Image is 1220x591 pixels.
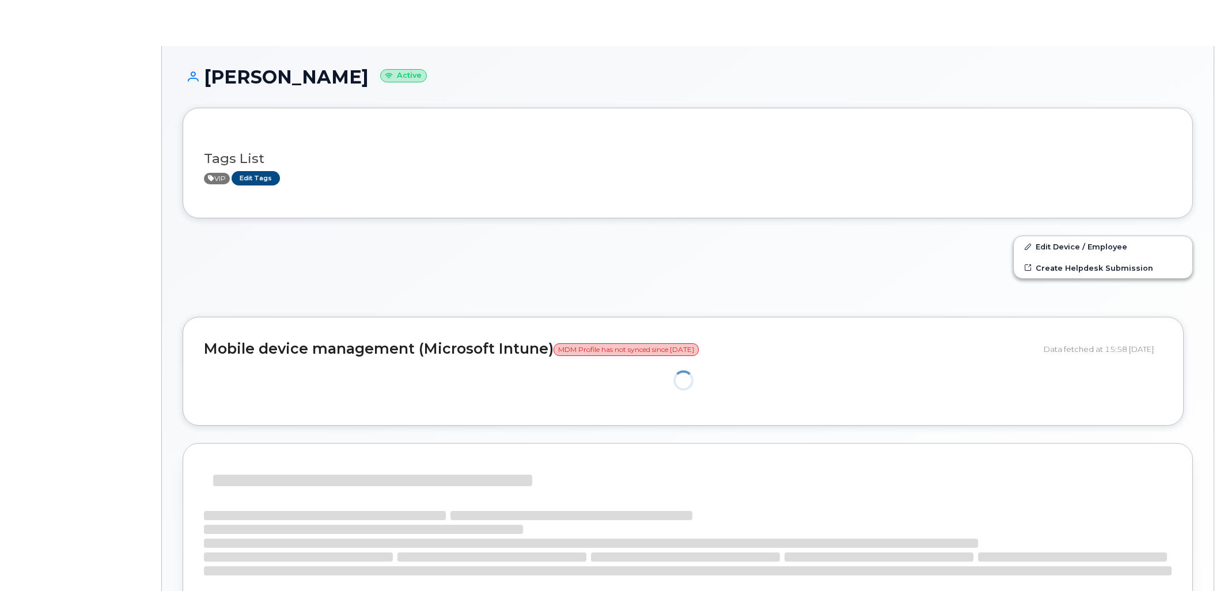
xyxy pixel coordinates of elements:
h1: [PERSON_NAME] [183,67,1193,87]
h2: Mobile device management (Microsoft Intune) [204,341,1035,357]
a: Edit Device / Employee [1014,236,1192,257]
a: Edit Tags [232,171,280,185]
small: Active [380,69,427,82]
a: Create Helpdesk Submission [1014,257,1192,278]
span: MDM Profile has not synced since [DATE] [554,343,699,356]
div: Data fetched at 15:58 [DATE] [1044,338,1162,360]
span: Active [204,173,230,184]
h3: Tags List [204,151,1172,166]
